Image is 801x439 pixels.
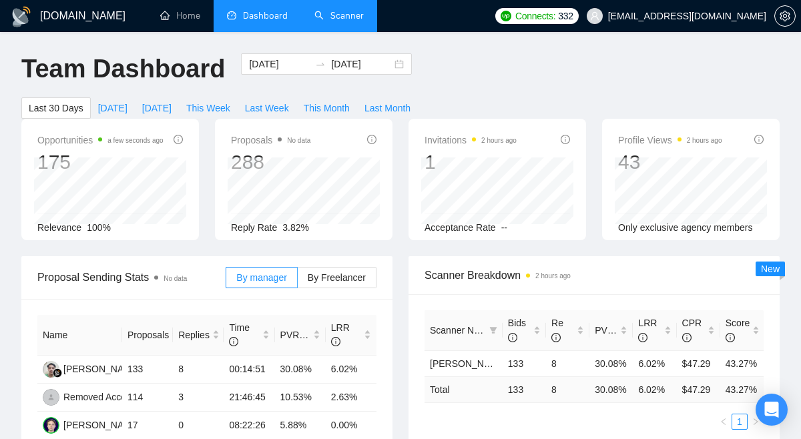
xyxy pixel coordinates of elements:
[249,57,310,71] input: Start date
[296,97,357,119] button: This Month
[174,135,183,144] span: info-circle
[503,376,546,402] td: 133
[236,272,286,283] span: By manager
[774,11,796,21] a: setting
[732,414,747,429] a: 1
[229,337,238,346] span: info-circle
[122,356,173,384] td: 133
[331,337,340,346] span: info-circle
[425,376,503,402] td: Total
[282,222,309,233] span: 3.82%
[546,376,589,402] td: 8
[135,97,179,119] button: [DATE]
[508,333,517,342] span: info-circle
[122,315,173,356] th: Proposals
[618,132,722,148] span: Profile Views
[364,101,411,115] span: Last Month
[87,222,111,233] span: 100%
[515,9,555,23] span: Connects:
[224,384,274,412] td: 21:46:45
[280,330,312,340] span: PVR
[107,137,163,144] time: a few seconds ago
[638,318,657,343] span: LRR
[720,376,764,402] td: 43.27 %
[546,350,589,376] td: 8
[489,326,497,334] span: filter
[638,333,647,342] span: info-circle
[21,53,225,85] h1: Team Dashboard
[720,350,764,376] td: 43.27%
[37,132,164,148] span: Opportunities
[748,414,764,430] button: right
[425,222,496,233] span: Acceptance Rate
[677,376,720,402] td: $ 47.29
[63,390,140,404] div: Removed Account
[508,318,526,343] span: Bids
[561,135,570,144] span: info-circle
[367,135,376,144] span: info-circle
[754,135,764,144] span: info-circle
[231,222,277,233] span: Reply Rate
[231,132,310,148] span: Proposals
[43,389,59,406] img: RA
[37,222,81,233] span: Relevance
[677,350,720,376] td: $47.29
[720,418,728,426] span: left
[304,101,350,115] span: This Month
[287,137,310,144] span: No data
[761,264,780,274] span: New
[326,356,376,384] td: 6.02%
[618,149,722,175] div: 43
[716,414,732,430] button: left
[43,417,59,434] img: VM
[173,384,224,412] td: 3
[11,6,32,27] img: logo
[726,318,750,343] span: Score
[227,11,236,20] span: dashboard
[43,361,59,378] img: MS
[756,394,788,426] div: Open Intercom Messenger
[91,97,135,119] button: [DATE]
[142,101,172,115] span: [DATE]
[122,384,173,412] td: 114
[716,414,732,430] li: Previous Page
[178,328,210,342] span: Replies
[238,97,296,119] button: Last Week
[590,11,599,21] span: user
[308,272,366,283] span: By Freelancer
[53,368,62,378] img: gigradar-bm.png
[589,376,633,402] td: 30.08 %
[43,419,140,430] a: VM[PERSON_NAME]
[275,384,326,412] td: 10.53%
[224,356,274,384] td: 00:14:51
[179,97,238,119] button: This Week
[164,275,187,282] span: No data
[503,350,546,376] td: 133
[589,350,633,376] td: 30.08%
[687,137,722,144] time: 2 hours ago
[481,137,517,144] time: 2 hours ago
[633,350,676,376] td: 6.02%
[425,149,517,175] div: 1
[245,101,289,115] span: Last Week
[487,320,500,340] span: filter
[173,356,224,384] td: 8
[775,11,795,21] span: setting
[430,358,561,369] a: [PERSON_NAME] - React High
[43,363,140,374] a: MS[PERSON_NAME]
[37,269,226,286] span: Proposal Sending Stats
[315,59,326,69] span: to
[535,272,571,280] time: 2 hours ago
[682,318,702,343] span: CPR
[37,315,122,356] th: Name
[331,57,392,71] input: End date
[21,97,91,119] button: Last 30 Days
[732,414,748,430] li: 1
[595,325,626,336] span: PVR
[331,322,350,348] span: LRR
[275,356,326,384] td: 30.08%
[618,222,753,233] span: Only exclusive agency members
[430,325,492,336] span: Scanner Name
[326,384,376,412] td: 2.63%
[682,333,692,342] span: info-circle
